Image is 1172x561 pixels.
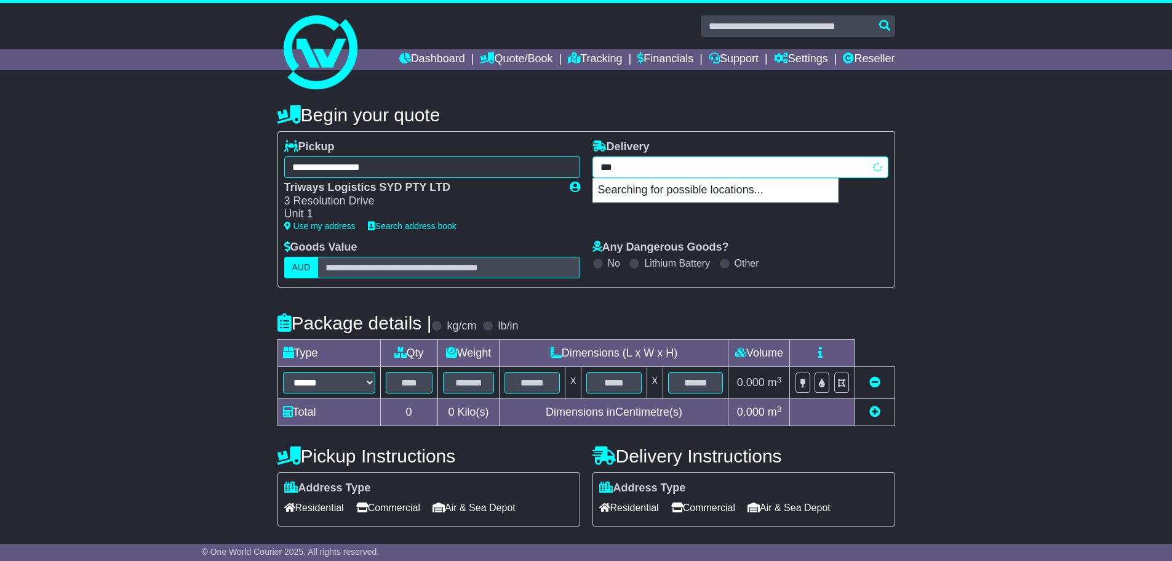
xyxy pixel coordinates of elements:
[284,257,319,278] label: AUD
[284,221,356,231] a: Use my address
[768,406,782,418] span: m
[737,376,765,389] span: 0.000
[277,105,895,125] h4: Begin your quote
[500,340,728,367] td: Dimensions (L x W x H)
[592,140,650,154] label: Delivery
[599,482,686,495] label: Address Type
[735,257,759,269] label: Other
[498,320,518,333] label: lb/in
[277,340,380,367] td: Type
[644,257,710,269] label: Lithium Battery
[869,376,880,389] a: Remove this item
[565,367,581,399] td: x
[500,399,728,426] td: Dimensions in Centimetre(s)
[284,195,557,208] div: 3 Resolution Drive
[843,49,895,70] a: Reseller
[647,367,663,399] td: x
[284,181,557,195] div: Triways Logistics SYD PTY LTD
[437,340,500,367] td: Weight
[768,376,782,389] span: m
[592,156,888,178] typeahead: Please provide city
[380,340,437,367] td: Qty
[869,406,880,418] a: Add new item
[284,498,344,517] span: Residential
[637,49,693,70] a: Financials
[480,49,552,70] a: Quote/Book
[592,446,895,466] h4: Delivery Instructions
[368,221,456,231] a: Search address book
[277,399,380,426] td: Total
[277,446,580,466] h4: Pickup Instructions
[356,498,420,517] span: Commercial
[709,49,759,70] a: Support
[777,375,782,384] sup: 3
[608,257,620,269] label: No
[728,340,790,367] td: Volume
[448,406,454,418] span: 0
[774,49,828,70] a: Settings
[777,405,782,414] sup: 3
[671,498,735,517] span: Commercial
[433,498,516,517] span: Air & Sea Depot
[593,179,838,202] p: Searching for possible locations...
[437,399,500,426] td: Kilo(s)
[380,399,437,426] td: 0
[284,482,371,495] label: Address Type
[599,498,659,517] span: Residential
[399,49,465,70] a: Dashboard
[568,49,622,70] a: Tracking
[284,208,557,221] div: Unit 1
[747,498,831,517] span: Air & Sea Depot
[447,320,476,333] label: kg/cm
[277,313,432,333] h4: Package details |
[737,406,765,418] span: 0.000
[202,547,380,557] span: © One World Courier 2025. All rights reserved.
[592,241,729,254] label: Any Dangerous Goods?
[284,241,357,254] label: Goods Value
[284,140,335,154] label: Pickup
